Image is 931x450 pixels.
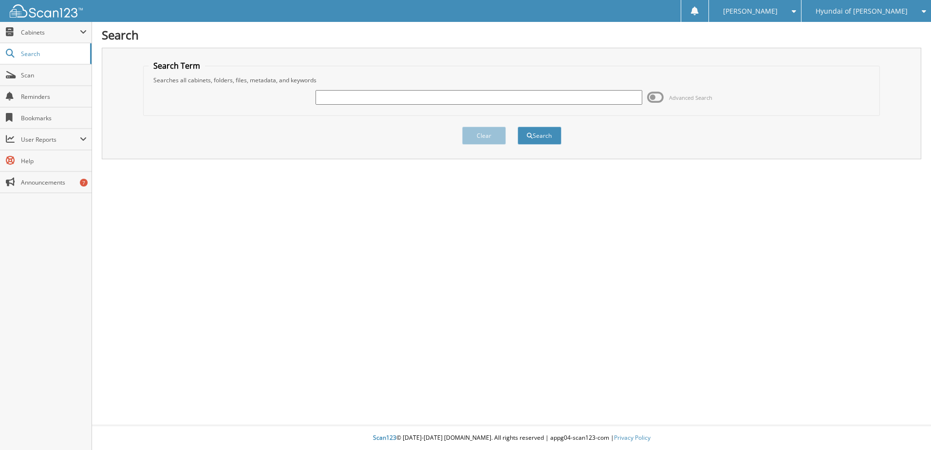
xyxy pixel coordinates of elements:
span: Scan123 [373,433,396,442]
span: Help [21,157,87,165]
div: © [DATE]-[DATE] [DOMAIN_NAME]. All rights reserved | appg04-scan123-com | [92,426,931,450]
span: Cabinets [21,28,80,37]
img: scan123-logo-white.svg [10,4,83,18]
span: User Reports [21,135,80,144]
div: 7 [80,179,88,187]
button: Search [518,127,561,145]
span: Announcements [21,178,87,187]
span: Reminders [21,93,87,101]
span: [PERSON_NAME] [723,8,778,14]
h1: Search [102,27,921,43]
legend: Search Term [149,60,205,71]
div: Searches all cabinets, folders, files, metadata, and keywords [149,76,875,84]
a: Privacy Policy [614,433,651,442]
span: Search [21,50,85,58]
span: Hyundai of [PERSON_NAME] [816,8,908,14]
span: Bookmarks [21,114,87,122]
span: Advanced Search [669,94,712,101]
button: Clear [462,127,506,145]
span: Scan [21,71,87,79]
